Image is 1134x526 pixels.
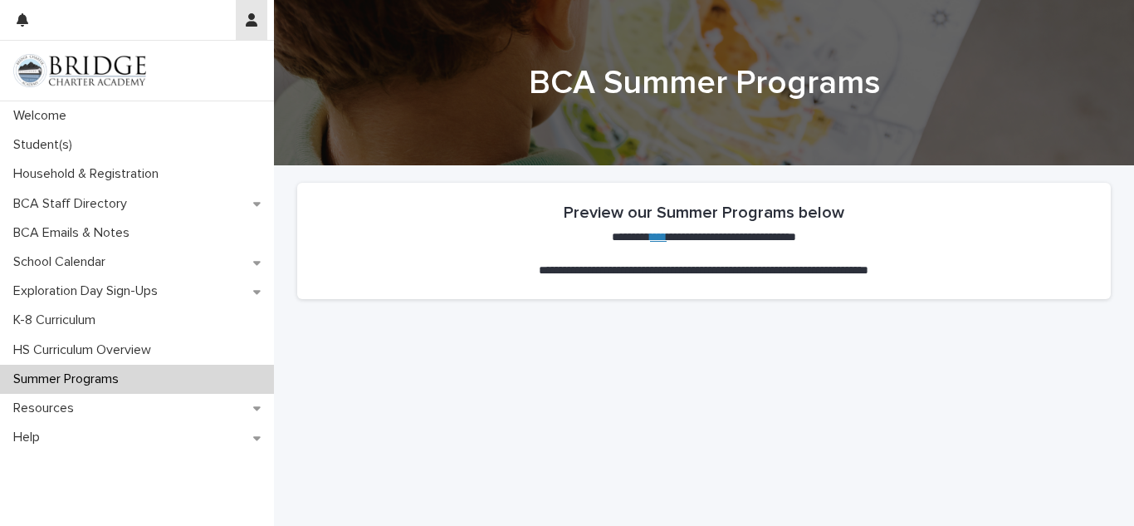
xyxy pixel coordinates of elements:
[7,342,164,358] p: HS Curriculum Overview
[297,63,1111,103] h1: BCA Summer Programs
[7,166,172,182] p: Household & Registration
[7,108,80,124] p: Welcome
[7,401,87,416] p: Resources
[7,196,140,212] p: BCA Staff Directory
[7,137,86,153] p: Student(s)
[7,254,119,270] p: School Calendar
[7,371,132,387] p: Summer Programs
[7,312,109,328] p: K-8 Curriculum
[7,225,143,241] p: BCA Emails & Notes
[13,54,146,87] img: V1C1m3IdTEidaUdm9Hs0
[564,203,844,223] h2: Preview our Summer Programs below
[7,430,53,445] p: Help
[7,283,171,299] p: Exploration Day Sign-Ups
